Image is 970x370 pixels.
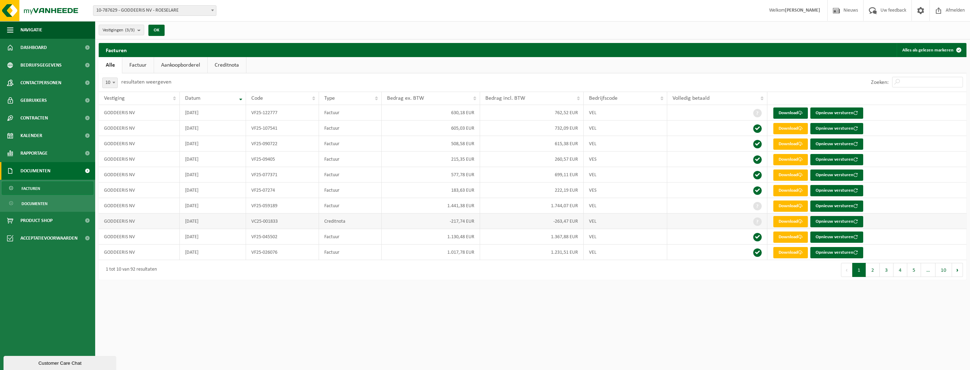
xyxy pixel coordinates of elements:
[246,214,319,229] td: VC25-001833
[103,25,135,36] span: Vestigingen
[20,144,48,162] span: Rapportage
[866,263,880,277] button: 2
[20,109,48,127] span: Contracten
[93,6,216,16] span: 10-787629 - GODDEERIS NV - ROESELARE
[773,154,808,165] a: Download
[907,263,921,277] button: 5
[880,263,894,277] button: 3
[584,245,667,260] td: VEL
[20,39,47,56] span: Dashboard
[180,167,246,183] td: [DATE]
[246,136,319,152] td: VF25-090722
[584,214,667,229] td: VEL
[20,74,61,92] span: Contactpersonen
[102,78,118,88] span: 10
[180,136,246,152] td: [DATE]
[810,185,863,196] button: Opnieuw versturen
[319,136,382,152] td: Factuur
[22,182,40,195] span: Facturen
[584,229,667,245] td: VEL
[99,198,180,214] td: GODDEERIS NV
[382,121,480,136] td: 605,03 EUR
[180,214,246,229] td: [DATE]
[20,229,78,247] span: Acceptatievoorwaarden
[810,201,863,212] button: Opnieuw versturen
[480,183,584,198] td: 222,19 EUR
[773,169,808,181] a: Download
[584,121,667,136] td: VEL
[480,198,584,214] td: 1.744,07 EUR
[810,216,863,227] button: Opnieuw versturen
[122,57,154,73] a: Factuur
[20,21,42,39] span: Navigatie
[125,28,135,32] count: (3/3)
[485,95,525,101] span: Bedrag incl. BTW
[810,247,863,258] button: Opnieuw versturen
[246,245,319,260] td: VF25-026076
[387,95,424,101] span: Bedrag ex. BTW
[584,136,667,152] td: VEL
[584,152,667,167] td: VES
[180,198,246,214] td: [DATE]
[20,56,62,74] span: Bedrijfsgegevens
[673,95,710,101] span: Volledig betaald
[180,152,246,167] td: [DATE]
[93,5,216,16] span: 10-787629 - GODDEERIS NV - ROESELARE
[810,138,863,150] button: Opnieuw versturen
[319,183,382,198] td: Factuur
[382,183,480,198] td: 183,63 EUR
[154,57,207,73] a: Aankoopborderel
[480,167,584,183] td: 699,11 EUR
[773,232,808,243] a: Download
[99,57,122,73] a: Alle
[584,105,667,121] td: VEL
[773,107,808,119] a: Download
[319,214,382,229] td: Creditnota
[99,25,144,35] button: Vestigingen(3/3)
[480,105,584,121] td: 762,52 EUR
[180,229,246,245] td: [DATE]
[382,167,480,183] td: 577,78 EUR
[480,136,584,152] td: 615,38 EUR
[319,229,382,245] td: Factuur
[584,167,667,183] td: VEL
[121,79,171,85] label: resultaten weergeven
[99,105,180,121] td: GODDEERIS NV
[324,95,335,101] span: Type
[382,105,480,121] td: 630,18 EUR
[841,263,852,277] button: Previous
[852,263,866,277] button: 1
[20,127,42,144] span: Kalender
[480,152,584,167] td: 260,57 EUR
[148,25,165,36] button: OK
[185,95,201,101] span: Datum
[319,198,382,214] td: Factuur
[584,198,667,214] td: VEL
[319,152,382,167] td: Factuur
[894,263,907,277] button: 4
[246,167,319,183] td: VF25-077371
[2,181,93,195] a: Facturen
[246,183,319,198] td: VF25-07274
[319,105,382,121] td: Factuur
[99,245,180,260] td: GODDEERIS NV
[246,121,319,136] td: VF25-107541
[104,95,125,101] span: Vestiging
[810,169,863,181] button: Opnieuw versturen
[773,201,808,212] a: Download
[810,123,863,134] button: Opnieuw versturen
[480,121,584,136] td: 732,09 EUR
[102,264,157,276] div: 1 tot 10 van 92 resultaten
[773,123,808,134] a: Download
[319,121,382,136] td: Factuur
[773,138,808,150] a: Download
[208,57,246,73] a: Creditnota
[382,229,480,245] td: 1.130,48 EUR
[20,212,53,229] span: Product Shop
[810,154,863,165] button: Opnieuw versturen
[180,105,246,121] td: [DATE]
[99,152,180,167] td: GODDEERIS NV
[871,80,889,85] label: Zoeken:
[480,229,584,245] td: 1.367,88 EUR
